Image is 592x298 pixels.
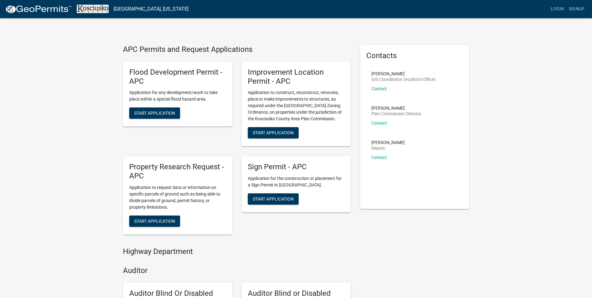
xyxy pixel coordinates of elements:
[366,51,463,60] h5: Contacts
[134,218,175,223] span: Start Application
[371,140,405,145] p: [PERSON_NAME]
[129,107,180,119] button: Start Application
[253,130,294,135] span: Start Application
[248,162,345,171] h5: Sign Permit - APC
[248,175,345,188] p: Application for the construction or placement for a Sign Permit in [GEOGRAPHIC_DATA].
[371,72,436,76] p: [PERSON_NAME]
[129,216,180,227] button: Start Application
[371,155,387,160] a: Contact
[114,4,188,14] a: [GEOGRAPHIC_DATA], [US_STATE]
[371,77,436,82] p: GIS Coordinator (Auditor's Office)
[253,196,294,201] span: Start Application
[129,68,226,86] h5: Flood Development Permit - APC
[371,146,405,150] p: Deputy
[248,68,345,86] h5: Improvement Location Permit - APC
[566,3,587,15] a: Signup
[248,127,299,138] button: Start Application
[371,106,421,110] p: [PERSON_NAME]
[123,45,351,54] h4: APC Permits and Request Applications
[129,184,226,211] p: Application to request data or information on specific parcels of ground such as being able to di...
[123,266,351,275] h4: Auditor
[134,111,175,116] span: Start Application
[129,289,226,298] h5: Auditor Blind Or Disabled
[129,162,226,181] h5: Property Research Request - APC
[77,5,109,13] img: Kosciusko County, Indiana
[123,247,351,256] h4: Highway Department
[248,193,299,205] button: Start Application
[129,89,226,102] p: Application for any development/work to take place within a special flood hazard area.
[371,112,421,116] p: Plan Commission Director
[371,121,387,126] a: Contact
[248,89,345,122] p: Application to construct, reconstruct, renovate, place or make improvements to structures, as req...
[371,86,387,91] a: Contact
[548,3,566,15] a: Login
